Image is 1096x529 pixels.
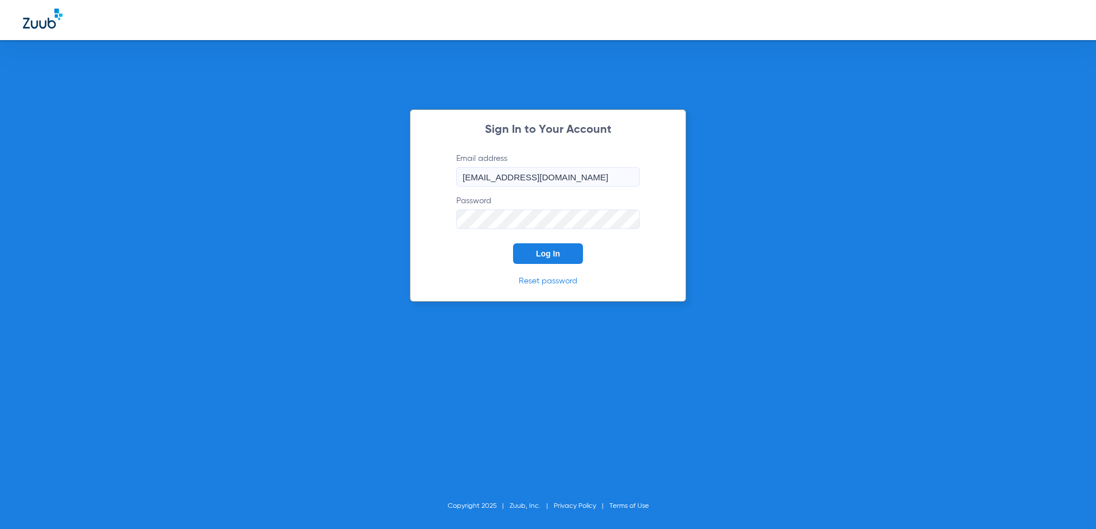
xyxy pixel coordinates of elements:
[456,195,640,229] label: Password
[456,167,640,187] input: Email address
[456,153,640,187] label: Email address
[448,500,510,512] li: Copyright 2025
[554,503,596,510] a: Privacy Policy
[456,210,640,229] input: Password
[23,9,62,29] img: Zuub Logo
[1039,474,1096,529] iframe: Chat Widget
[513,243,583,264] button: Log In
[536,249,560,258] span: Log In
[609,503,649,510] a: Terms of Use
[439,124,657,136] h2: Sign In to Your Account
[519,277,577,285] a: Reset password
[510,500,554,512] li: Zuub, Inc.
